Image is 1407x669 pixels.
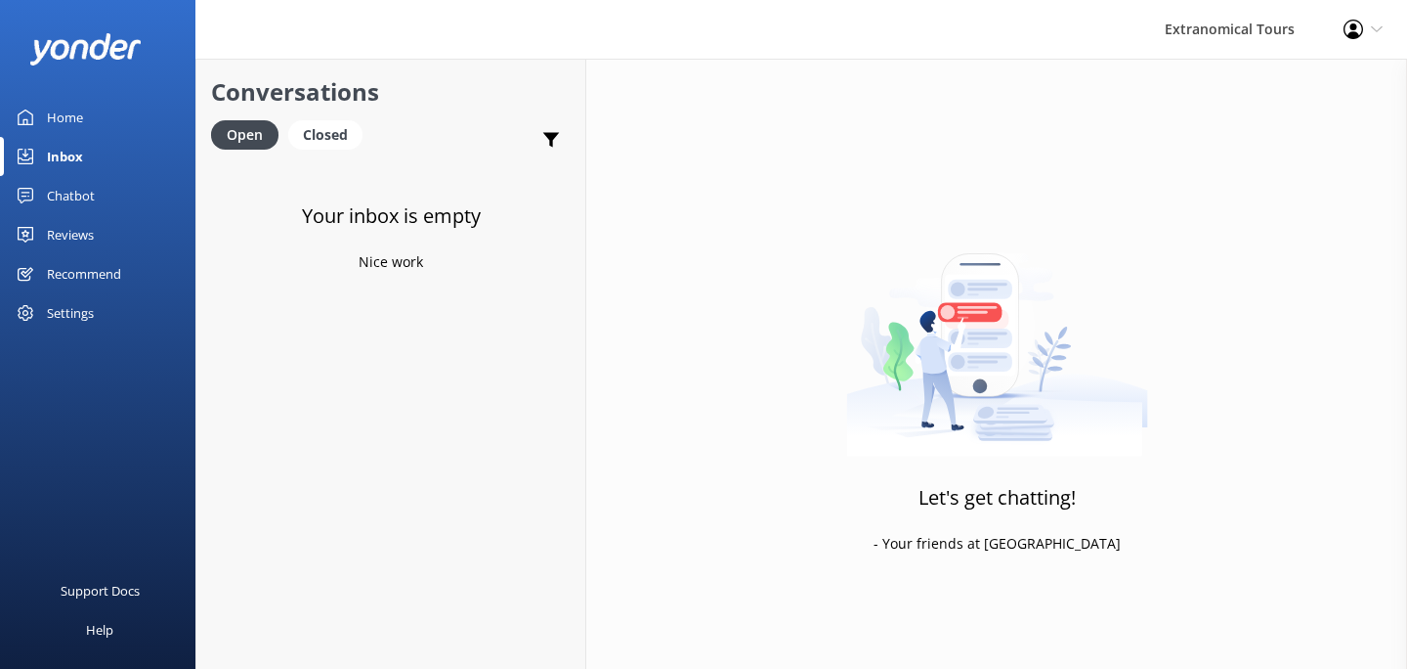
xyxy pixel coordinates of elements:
[918,482,1076,513] h3: Let's get chatting!
[359,251,423,273] p: Nice work
[288,120,362,150] div: Closed
[47,254,121,293] div: Recommend
[288,123,372,145] a: Closed
[47,137,83,176] div: Inbox
[86,610,113,649] div: Help
[47,215,94,254] div: Reviews
[211,123,288,145] a: Open
[47,293,94,333] div: Settings
[846,212,1148,457] img: artwork of a man stealing a conversation from at giant smartphone
[29,33,142,66] img: yonder-white-logo.png
[302,201,481,232] h3: Your inbox is empty
[61,571,140,610] div: Support Docs
[47,176,95,215] div: Chatbot
[211,120,278,150] div: Open
[211,73,571,111] h2: Conversations
[47,98,83,137] div: Home
[874,533,1121,555] p: - Your friends at [GEOGRAPHIC_DATA]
